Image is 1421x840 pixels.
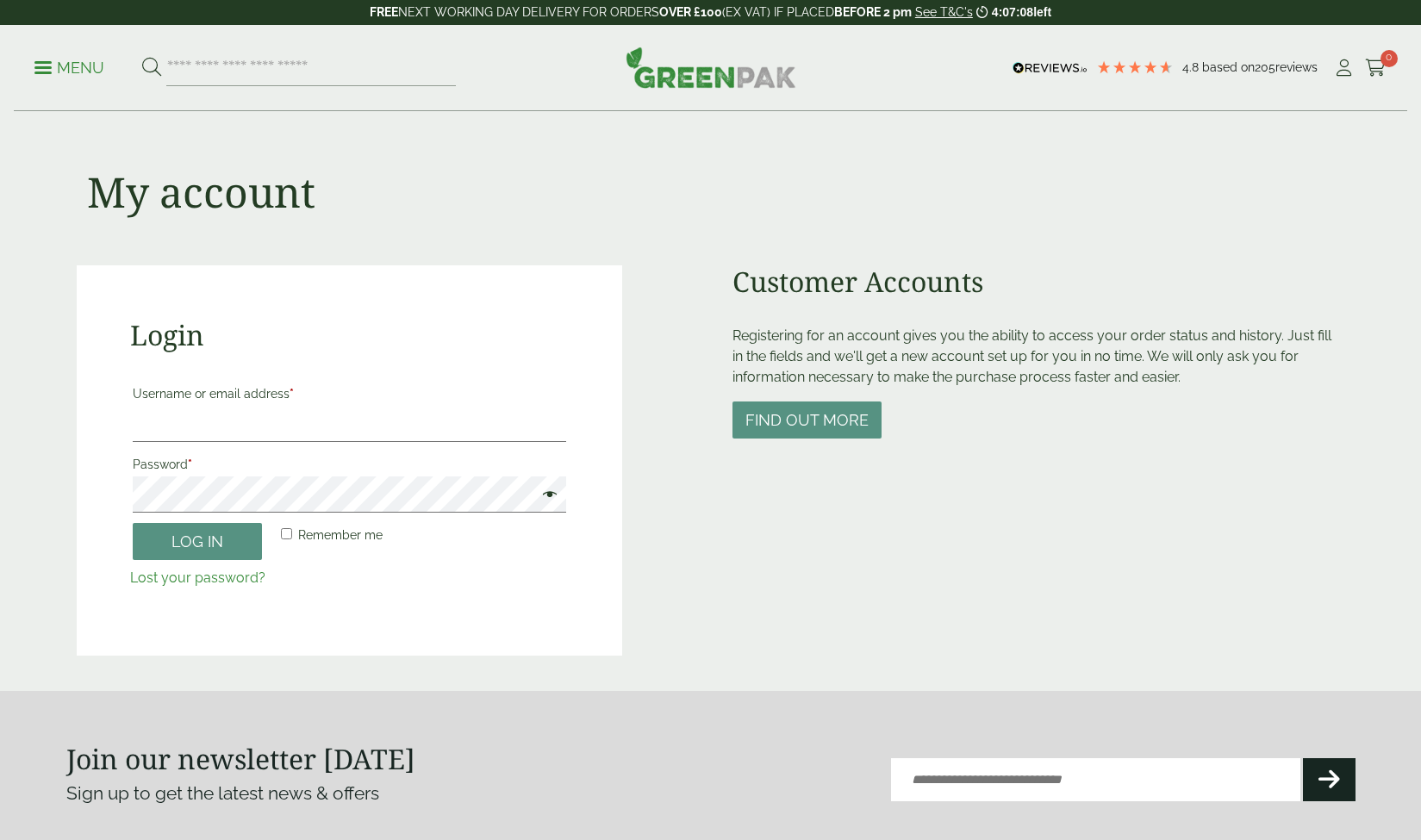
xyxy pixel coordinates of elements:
[1275,60,1318,74] span: reviews
[298,528,383,542] span: Remember me
[130,569,265,586] a: Lost your password?
[732,413,882,429] a: Find out more
[34,58,104,75] a: Menu
[130,319,569,352] h2: Login
[1365,55,1387,81] a: 0
[133,452,566,476] label: Password
[34,58,104,78] p: Menu
[732,401,882,439] button: Find out more
[1380,50,1398,67] span: 0
[1333,59,1355,77] i: My Account
[1202,60,1255,74] span: Based on
[281,528,292,539] input: Remember me
[732,326,1345,388] p: Registering for an account gives you the ability to access your order status and history. Just fi...
[626,47,796,88] img: GreenPak Supplies
[1365,59,1387,77] i: Cart
[1013,62,1088,74] img: REVIEWS.io
[659,5,722,19] strong: OVER £100
[66,780,646,807] p: Sign up to get the latest news & offers
[87,167,315,217] h1: My account
[1182,60,1202,74] span: 4.8
[834,5,912,19] strong: BEFORE 2 pm
[1255,60,1275,74] span: 205
[992,5,1033,19] span: 4:07:08
[370,5,398,19] strong: FREE
[66,740,415,777] strong: Join our newsletter [DATE]
[133,523,262,560] button: Log in
[1096,59,1174,75] div: 4.79 Stars
[732,265,1345,298] h2: Customer Accounts
[133,382,566,406] label: Username or email address
[1033,5,1051,19] span: left
[915,5,973,19] a: See T&C's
